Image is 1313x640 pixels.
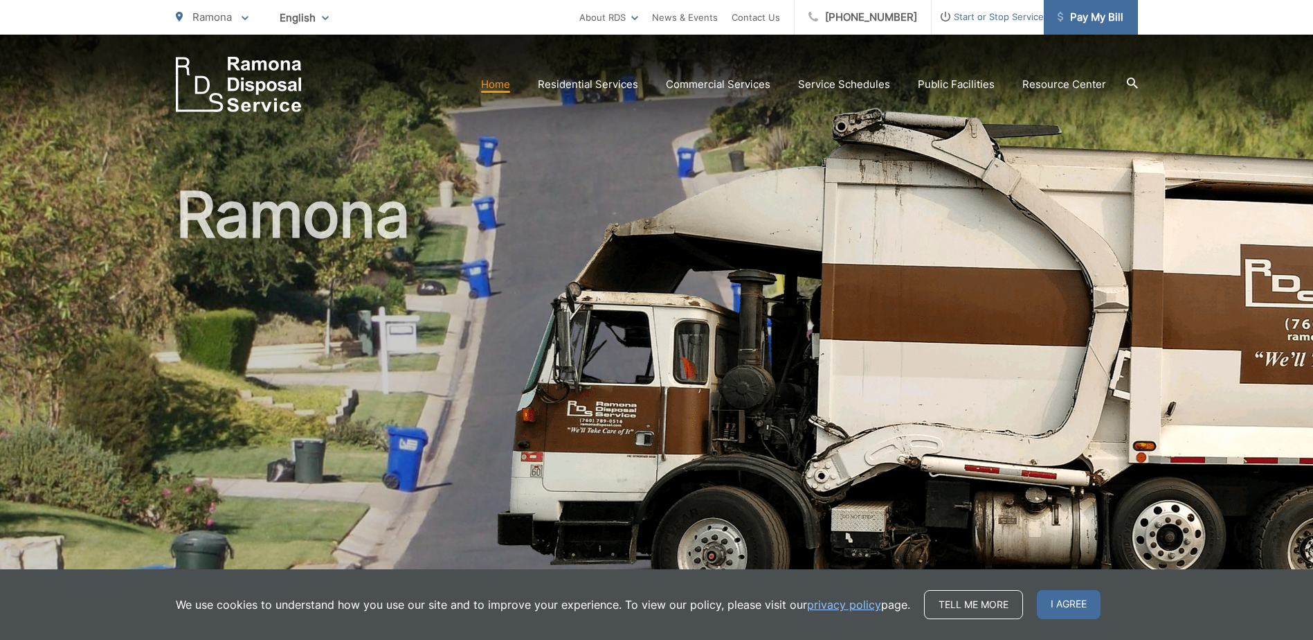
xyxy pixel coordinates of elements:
[918,76,995,93] a: Public Facilities
[269,6,339,30] span: English
[807,596,881,613] a: privacy policy
[192,10,232,24] span: Ramona
[652,9,718,26] a: News & Events
[176,180,1138,619] h1: Ramona
[1058,9,1123,26] span: Pay My Bill
[924,590,1023,619] a: Tell me more
[538,76,638,93] a: Residential Services
[732,9,780,26] a: Contact Us
[579,9,638,26] a: About RDS
[1037,590,1101,619] span: I agree
[176,596,910,613] p: We use cookies to understand how you use our site and to improve your experience. To view our pol...
[798,76,890,93] a: Service Schedules
[176,57,302,112] a: EDCD logo. Return to the homepage.
[666,76,770,93] a: Commercial Services
[1022,76,1106,93] a: Resource Center
[481,76,510,93] a: Home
